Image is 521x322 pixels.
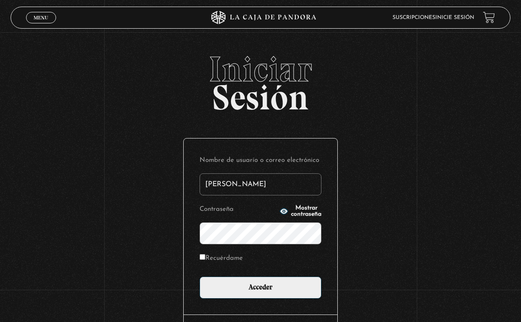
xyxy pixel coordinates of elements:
span: Mostrar contraseña [291,205,321,217]
span: Cerrar [31,22,52,28]
a: Inicie sesión [435,15,474,20]
button: Mostrar contraseña [279,205,321,217]
h2: Sesión [11,52,511,108]
input: Acceder [200,277,321,299]
span: Menu [34,15,48,20]
label: Contraseña [200,203,277,215]
label: Nombre de usuario o correo electrónico [200,154,321,166]
a: Suscripciones [393,15,435,20]
label: Recuérdame [200,252,243,264]
span: Iniciar [11,52,511,87]
a: View your shopping cart [483,11,495,23]
input: Recuérdame [200,254,205,260]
